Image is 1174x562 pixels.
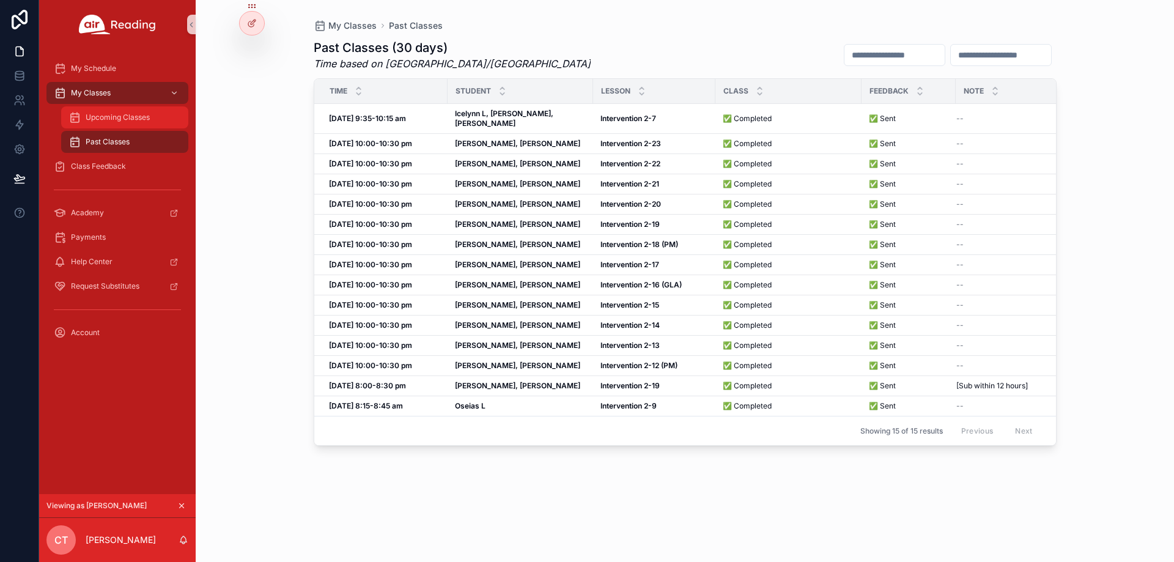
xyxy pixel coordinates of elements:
[600,114,656,123] strong: Intervention 2-7
[329,159,412,168] strong: [DATE] 10:00-10:30 pm
[329,220,412,229] strong: [DATE] 10:00-10:30 pm
[314,20,377,32] a: My Classes
[600,300,659,309] strong: Intervention 2-15
[329,199,412,209] strong: [DATE] 10:00-10:30 pm
[71,208,104,218] span: Academy
[455,401,485,410] strong: Oseias L
[723,280,772,290] span: ✅ Completed
[956,260,964,270] span: --
[600,320,660,330] strong: Intervention 2-14
[601,86,630,96] span: Lesson
[723,401,772,411] span: ✅ Completed
[600,401,657,410] strong: Intervention 2-9
[723,341,772,350] span: ✅ Completed
[956,179,964,189] span: --
[956,139,964,149] span: --
[600,199,661,209] strong: Intervention 2-20
[600,179,659,188] strong: Intervention 2-21
[455,199,580,209] strong: [PERSON_NAME], [PERSON_NAME]
[329,179,412,188] strong: [DATE] 10:00-10:30 pm
[964,86,984,96] span: Note
[46,82,188,104] a: My Classes
[455,139,580,148] strong: [PERSON_NAME], [PERSON_NAME]
[328,20,377,32] span: My Classes
[600,240,678,249] strong: Intervention 2-18 (PM)
[71,281,139,291] span: Request Substitutes
[869,179,896,189] span: ✅ Sent
[71,161,126,171] span: Class Feedback
[455,320,580,330] strong: [PERSON_NAME], [PERSON_NAME]
[869,341,896,350] span: ✅ Sent
[455,260,580,269] strong: [PERSON_NAME], [PERSON_NAME]
[956,320,964,330] span: --
[956,240,964,250] span: --
[455,300,580,309] strong: [PERSON_NAME], [PERSON_NAME]
[723,361,772,371] span: ✅ Completed
[329,280,412,289] strong: [DATE] 10:00-10:30 pm
[389,20,443,32] a: Past Classes
[330,86,347,96] span: Time
[455,109,555,128] strong: Icelynn L, [PERSON_NAME], [PERSON_NAME]
[600,159,660,168] strong: Intervention 2-22
[869,159,896,169] span: ✅ Sent
[600,381,660,390] strong: Intervention 2-19
[329,139,412,148] strong: [DATE] 10:00-10:30 pm
[79,15,156,34] img: App logo
[46,501,147,511] span: Viewing as [PERSON_NAME]
[54,533,68,547] span: CT
[455,361,580,370] strong: [PERSON_NAME], [PERSON_NAME]
[956,381,1028,391] span: [Sub within 12 hours]
[869,260,896,270] span: ✅ Sent
[723,159,772,169] span: ✅ Completed
[956,361,964,371] span: --
[869,401,896,411] span: ✅ Sent
[314,56,591,71] em: Time based on [GEOGRAPHIC_DATA]/[GEOGRAPHIC_DATA]
[723,260,772,270] span: ✅ Completed
[723,300,772,310] span: ✅ Completed
[600,260,659,269] strong: Intervention 2-17
[455,240,580,249] strong: [PERSON_NAME], [PERSON_NAME]
[860,426,943,436] span: Showing 15 of 15 results
[86,534,156,546] p: [PERSON_NAME]
[455,280,580,289] strong: [PERSON_NAME], [PERSON_NAME]
[600,341,660,350] strong: Intervention 2-13
[46,155,188,177] a: Class Feedback
[869,381,896,391] span: ✅ Sent
[329,260,412,269] strong: [DATE] 10:00-10:30 pm
[956,159,964,169] span: --
[46,57,188,79] a: My Schedule
[869,199,896,209] span: ✅ Sent
[46,202,188,224] a: Academy
[723,139,772,149] span: ✅ Completed
[723,86,748,96] span: Class
[46,251,188,273] a: Help Center
[329,114,406,123] strong: [DATE] 9:35-10:15 am
[456,86,491,96] span: Student
[956,341,964,350] span: --
[46,226,188,248] a: Payments
[869,300,896,310] span: ✅ Sent
[723,199,772,209] span: ✅ Completed
[956,280,964,290] span: --
[723,220,772,229] span: ✅ Completed
[329,401,403,410] strong: [DATE] 8:15-8:45 am
[455,341,580,350] strong: [PERSON_NAME], [PERSON_NAME]
[869,86,909,96] span: Feedback
[86,137,130,147] span: Past Classes
[600,139,661,148] strong: Intervention 2-23
[455,179,580,188] strong: [PERSON_NAME], [PERSON_NAME]
[869,320,896,330] span: ✅ Sent
[956,199,964,209] span: --
[869,139,896,149] span: ✅ Sent
[61,131,188,153] a: Past Classes
[600,280,682,289] strong: Intervention 2-16 (GLA)
[71,232,106,242] span: Payments
[71,257,113,267] span: Help Center
[314,39,591,56] h1: Past Classes (30 days)
[723,179,772,189] span: ✅ Completed
[71,328,100,338] span: Account
[723,381,772,391] span: ✅ Completed
[329,361,412,370] strong: [DATE] 10:00-10:30 pm
[869,361,896,371] span: ✅ Sent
